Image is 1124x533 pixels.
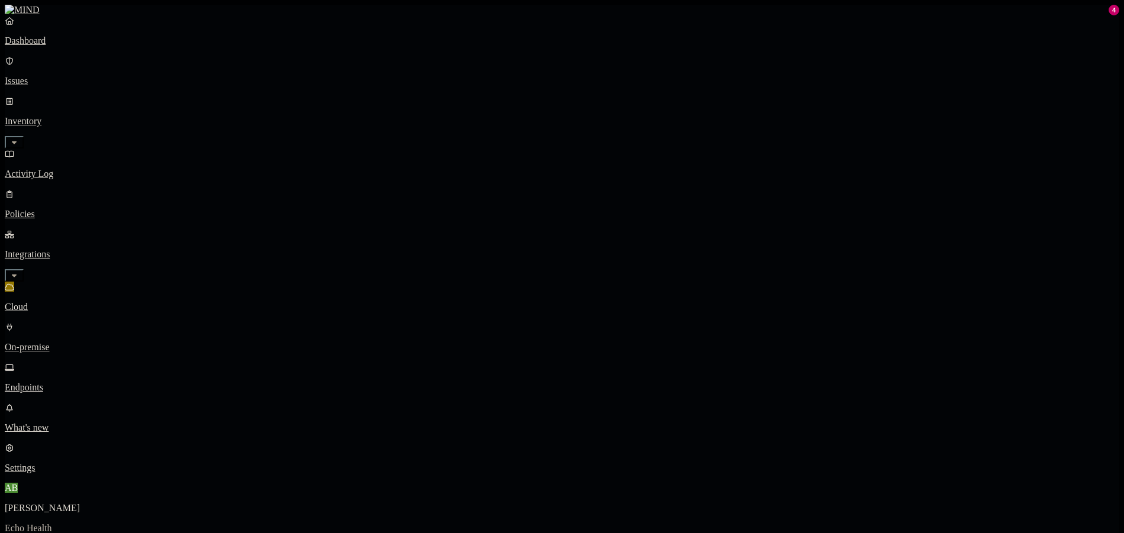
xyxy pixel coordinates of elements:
a: Policies [5,189,1119,219]
p: Activity Log [5,169,1119,179]
p: Policies [5,209,1119,219]
span: AB [5,483,18,493]
p: Endpoints [5,382,1119,393]
p: Inventory [5,116,1119,127]
a: MIND [5,5,1119,15]
p: Dashboard [5,35,1119,46]
a: Inventory [5,96,1119,147]
p: On-premise [5,342,1119,353]
p: What's new [5,422,1119,433]
a: Integrations [5,229,1119,280]
a: What's new [5,402,1119,433]
div: 4 [1109,5,1119,15]
p: Cloud [5,302,1119,312]
p: [PERSON_NAME] [5,503,1119,513]
p: Settings [5,463,1119,473]
a: Dashboard [5,15,1119,46]
img: MIND [5,5,40,15]
a: On-premise [5,322,1119,353]
a: Settings [5,442,1119,473]
a: Issues [5,56,1119,86]
p: Integrations [5,249,1119,260]
a: Activity Log [5,148,1119,179]
a: Cloud [5,282,1119,312]
a: Endpoints [5,362,1119,393]
p: Issues [5,76,1119,86]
